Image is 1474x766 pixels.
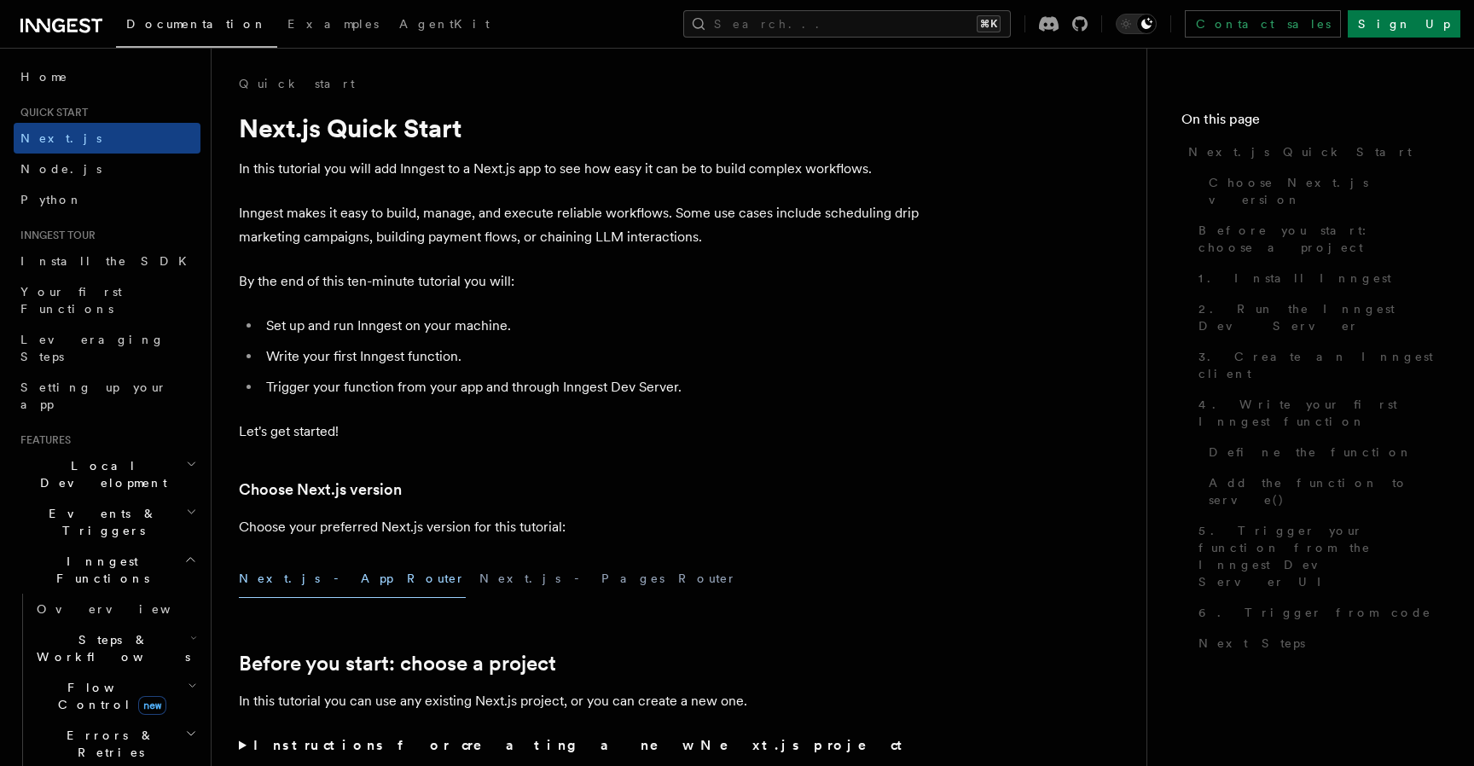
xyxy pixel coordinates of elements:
span: Node.js [20,162,102,176]
button: Next.js - Pages Router [479,560,737,598]
a: Add the function to serve() [1202,467,1440,515]
p: Inngest makes it easy to build, manage, and execute reliable workflows. Some use cases include sc... [239,201,921,249]
span: Events & Triggers [14,505,186,539]
span: Define the function [1209,444,1413,461]
a: Examples [277,5,389,46]
a: 2. Run the Inngest Dev Server [1192,293,1440,341]
a: Before you start: choose a project [239,652,556,676]
a: Install the SDK [14,246,200,276]
a: Choose Next.js version [239,478,402,502]
h1: Next.js Quick Start [239,113,921,143]
a: Overview [30,594,200,624]
span: Local Development [14,457,186,491]
button: Toggle dark mode [1116,14,1157,34]
p: In this tutorial you can use any existing Next.js project, or you can create a new one. [239,689,921,713]
a: Before you start: choose a project [1192,215,1440,263]
p: Let's get started! [239,420,921,444]
a: Setting up your app [14,372,200,420]
span: Choose Next.js version [1209,174,1440,208]
span: Next.js [20,131,102,145]
a: Leveraging Steps [14,324,200,372]
a: Sign Up [1348,10,1460,38]
span: Before you start: choose a project [1198,222,1440,256]
span: Inngest tour [14,229,96,242]
span: 4. Write your first Inngest function [1198,396,1440,430]
span: Next.js Quick Start [1188,143,1412,160]
span: 6. Trigger from code [1198,604,1431,621]
span: Flow Control [30,679,188,713]
a: 1. Install Inngest [1192,263,1440,293]
span: Documentation [126,17,267,31]
a: Contact sales [1185,10,1341,38]
span: Setting up your app [20,380,167,411]
span: Python [20,193,83,206]
li: Set up and run Inngest on your machine. [261,314,921,338]
p: In this tutorial you will add Inngest to a Next.js app to see how easy it can be to build complex... [239,157,921,181]
span: Install the SDK [20,254,197,268]
span: Errors & Retries [30,727,185,761]
a: Define the function [1202,437,1440,467]
a: Node.js [14,154,200,184]
a: Next Steps [1192,628,1440,659]
a: Next.js Quick Start [1181,136,1440,167]
button: Flow Controlnew [30,672,200,720]
button: Search...⌘K [683,10,1011,38]
a: Quick start [239,75,355,92]
span: Leveraging Steps [20,333,165,363]
a: Choose Next.js version [1202,167,1440,215]
span: Features [14,433,71,447]
span: Your first Functions [20,285,122,316]
span: 1. Install Inngest [1198,270,1391,287]
span: Next Steps [1198,635,1305,652]
a: Home [14,61,200,92]
a: 5. Trigger your function from the Inngest Dev Server UI [1192,515,1440,597]
span: new [138,696,166,715]
span: AgentKit [399,17,490,31]
li: Write your first Inngest function. [261,345,921,368]
button: Next.js - App Router [239,560,466,598]
span: Home [20,68,68,85]
a: 3. Create an Inngest client [1192,341,1440,389]
p: By the end of this ten-minute tutorial you will: [239,270,921,293]
span: 3. Create an Inngest client [1198,348,1440,382]
kbd: ⌘K [977,15,1001,32]
span: Examples [287,17,379,31]
a: 6. Trigger from code [1192,597,1440,628]
a: Next.js [14,123,200,154]
h4: On this page [1181,109,1440,136]
button: Steps & Workflows [30,624,200,672]
p: Choose your preferred Next.js version for this tutorial: [239,515,921,539]
span: Add the function to serve() [1209,474,1440,508]
span: 5. Trigger your function from the Inngest Dev Server UI [1198,522,1440,590]
button: Inngest Functions [14,546,200,594]
span: Overview [37,602,212,616]
a: Documentation [116,5,277,48]
a: AgentKit [389,5,500,46]
span: Quick start [14,106,88,119]
a: Your first Functions [14,276,200,324]
span: 2. Run the Inngest Dev Server [1198,300,1440,334]
a: Python [14,184,200,215]
button: Events & Triggers [14,498,200,546]
button: Local Development [14,450,200,498]
span: Steps & Workflows [30,631,190,665]
a: 4. Write your first Inngest function [1192,389,1440,437]
li: Trigger your function from your app and through Inngest Dev Server. [261,375,921,399]
summary: Instructions for creating a new Next.js project [239,734,921,757]
strong: Instructions for creating a new Next.js project [253,737,909,753]
span: Inngest Functions [14,553,184,587]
